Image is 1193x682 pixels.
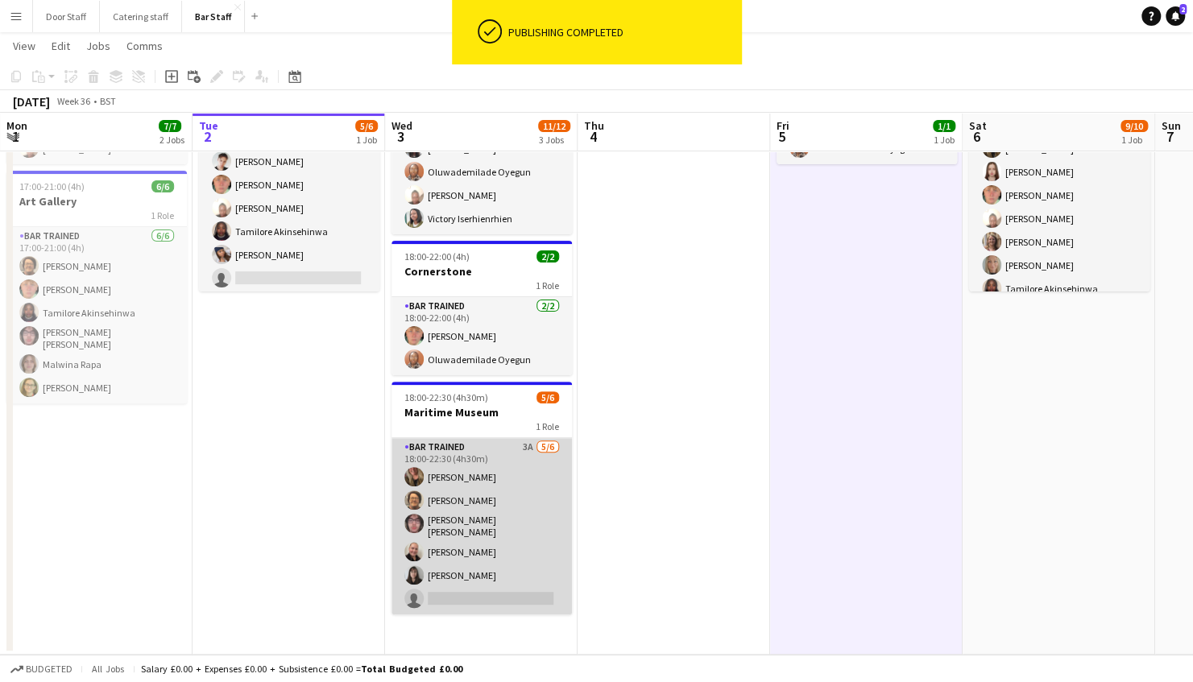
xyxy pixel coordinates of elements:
[4,127,27,146] span: 1
[536,250,559,262] span: 2/2
[151,209,174,221] span: 1 Role
[199,118,218,133] span: Tue
[159,120,181,132] span: 7/7
[391,405,572,420] h3: Maritime Museum
[508,25,735,39] div: Publishing completed
[52,39,70,53] span: Edit
[86,39,110,53] span: Jobs
[361,663,462,675] span: Total Budgeted £0.00
[391,297,572,375] app-card-role: Bar trained2/218:00-22:00 (4h)[PERSON_NAME]Oluwademilade Oyegun
[389,127,412,146] span: 3
[1121,120,1148,132] span: 9/10
[404,391,488,403] span: 18:00-22:30 (4h30m)
[1162,118,1181,133] span: Sun
[159,134,184,146] div: 2 Jobs
[13,39,35,53] span: View
[967,127,987,146] span: 6
[8,660,75,678] button: Budgeted
[6,118,27,133] span: Mon
[404,250,470,262] span: 18:00-22:00 (4h)
[6,171,187,403] app-job-card: 17:00-21:00 (4h)6/6Art Gallery1 RoleBar trained6/617:00-21:00 (4h)[PERSON_NAME][PERSON_NAME]Tamil...
[6,227,187,403] app-card-role: Bar trained6/617:00-21:00 (4h)[PERSON_NAME][PERSON_NAME]Tamilore Akinsehinwa[PERSON_NAME] [PERSON...
[582,127,604,146] span: 4
[391,438,572,614] app-card-role: Bar trained3A5/618:00-22:30 (4h30m)[PERSON_NAME][PERSON_NAME][PERSON_NAME] [PERSON_NAME][PERSON_N...
[536,391,559,403] span: 5/6
[197,127,218,146] span: 2
[151,180,174,192] span: 6/6
[584,118,604,133] span: Thu
[934,134,955,146] div: 1 Job
[969,110,1150,374] app-card-role: Bar trained7A9/1018:00-01:00 (7h)[PERSON_NAME][PERSON_NAME][PERSON_NAME][PERSON_NAME][PERSON_NAME...
[355,120,378,132] span: 5/6
[391,264,572,279] h3: Cornerstone
[141,663,462,675] div: Salary £0.00 + Expenses £0.00 + Subsistence £0.00 =
[6,194,187,209] h3: Art Gallery
[536,279,559,291] span: 1 Role
[100,1,182,32] button: Catering staff
[80,35,117,56] a: Jobs
[53,95,93,107] span: Week 36
[539,134,570,146] div: 3 Jobs
[100,95,116,107] div: BST
[33,1,100,32] button: Door Staff
[774,127,789,146] span: 5
[120,35,169,56] a: Comms
[199,53,379,291] app-job-card: In progress17:00-22:00 (5h)5/6Maritime Museum1 RoleBar trained5/617:00-22:00 (5h)[PERSON_NAME][PE...
[391,118,412,133] span: Wed
[969,53,1150,291] app-job-card: 18:00-01:00 (7h) (Sun)9/10Wedding Reception1 RoleBar trained7A9/1018:00-01:00 (7h)[PERSON_NAME][P...
[391,110,572,234] app-card-role: Bar trained4/411:30-16:30 (5h)[PERSON_NAME]Oluwademilade Oyegun[PERSON_NAME]Victory Iserhienrhien
[1121,134,1147,146] div: 1 Job
[1179,4,1187,14] span: 2
[391,382,572,614] app-job-card: 18:00-22:30 (4h30m)5/6Maritime Museum1 RoleBar trained3A5/618:00-22:30 (4h30m)[PERSON_NAME][PERSO...
[1166,6,1185,26] a: 2
[933,120,955,132] span: 1/1
[777,118,789,133] span: Fri
[1159,127,1181,146] span: 7
[26,663,72,675] span: Budgeted
[45,35,77,56] a: Edit
[536,420,559,432] span: 1 Role
[182,1,245,32] button: Bar Staff
[969,118,987,133] span: Sat
[199,122,379,294] app-card-role: Bar trained5/617:00-22:00 (5h)[PERSON_NAME][PERSON_NAME][PERSON_NAME]Tamilore Akinsehinwa[PERSON_...
[13,93,50,110] div: [DATE]
[538,120,570,132] span: 11/12
[6,35,42,56] a: View
[19,180,85,192] span: 17:00-21:00 (4h)
[89,663,127,675] span: All jobs
[126,39,163,53] span: Comms
[356,134,377,146] div: 1 Job
[391,241,572,375] app-job-card: 18:00-22:00 (4h)2/2Cornerstone1 RoleBar trained2/218:00-22:00 (4h)[PERSON_NAME]Oluwademilade Oyegun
